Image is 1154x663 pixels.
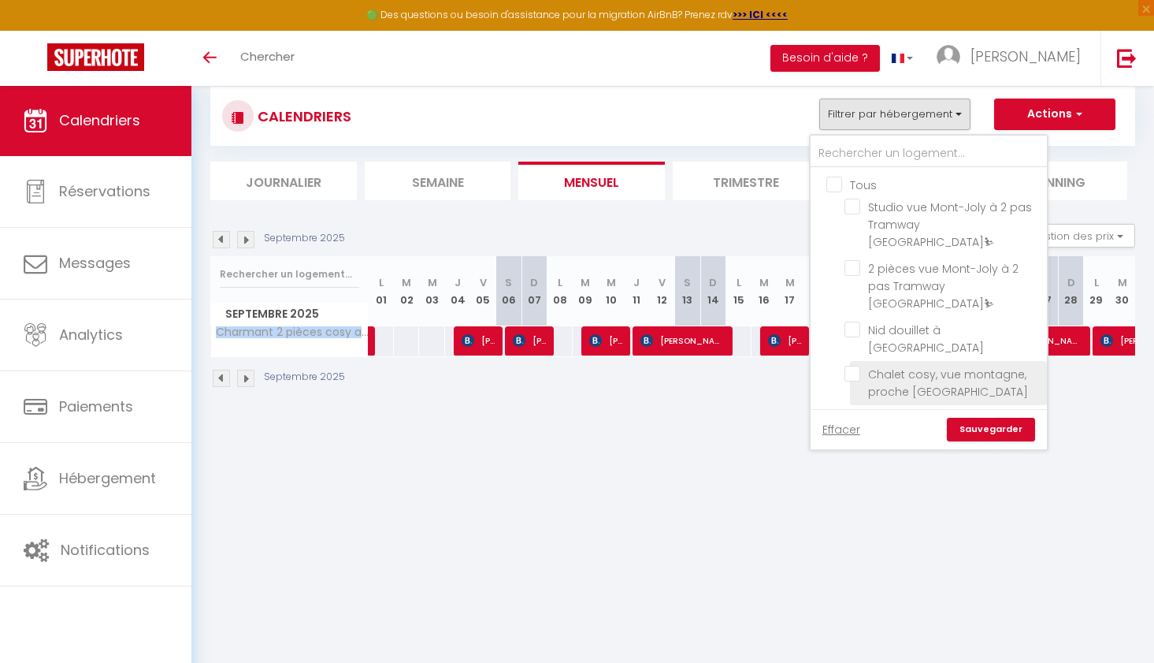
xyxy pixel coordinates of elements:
span: [PERSON_NAME] [768,326,802,356]
input: Rechercher un logement... [811,140,1047,168]
a: Chercher [228,31,306,86]
span: [PERSON_NAME] [462,326,495,356]
span: [PERSON_NAME] [513,326,547,356]
span: Chercher [240,48,295,65]
span: Studio vue Mont-Joly à 2 pas Tramway [GEOGRAPHIC_DATA]⛷ [868,199,1032,250]
span: [PERSON_NAME] [589,326,623,356]
p: Septembre 2025 [264,231,345,246]
li: Planning [981,162,1127,200]
th: 15 [726,256,751,326]
th: 14 [700,256,725,326]
abbr: L [379,275,384,290]
th: 07 [521,256,547,326]
span: [PERSON_NAME] [970,47,1081,66]
span: Chalet cosy, vue montagne, proche [GEOGRAPHIC_DATA] [868,367,1028,400]
th: 16 [751,256,777,326]
span: Analytics [59,325,123,345]
abbr: L [1094,275,1099,290]
abbr: V [659,275,666,290]
abbr: L [737,275,741,290]
li: Trimestre [673,162,819,200]
abbr: D [1067,275,1075,290]
th: 18 [803,256,828,326]
abbr: M [785,275,795,290]
button: Actions [994,99,1115,130]
abbr: L [558,275,562,290]
a: ... [PERSON_NAME] [925,31,1100,86]
abbr: J [455,275,461,290]
span: Hébergement [59,468,156,488]
span: Paiements [59,397,133,416]
th: 08 [547,256,573,326]
span: Nid douillet à [GEOGRAPHIC_DATA] [868,322,984,356]
a: Sauvegarder [947,418,1035,441]
th: 10 [598,256,623,326]
span: [PERSON_NAME] [640,326,725,356]
th: 28 [1058,256,1083,326]
img: Super Booking [47,43,144,71]
li: Journalier [210,162,357,200]
th: 02 [394,256,419,326]
abbr: M [1118,275,1127,290]
span: Réservations [59,181,150,201]
li: Mensuel [518,162,665,200]
abbr: S [505,275,512,290]
th: 17 [777,256,803,326]
img: logout [1117,48,1137,68]
abbr: V [480,275,487,290]
span: 2 pièces vue Mont-Joly à 2 pas Tramway [GEOGRAPHIC_DATA]⛷ [868,261,1019,311]
span: Charmant 2 pièces cosy au cœur de [GEOGRAPHIC_DATA]❣️ [213,326,371,338]
th: 05 [470,256,495,326]
abbr: M [581,275,590,290]
th: 03 [419,256,444,326]
abbr: D [709,275,717,290]
a: >>> ICI <<<< [733,8,788,21]
abbr: M [607,275,616,290]
img: ... [937,45,960,69]
th: 30 [1109,256,1135,326]
th: 13 [675,256,700,326]
th: 09 [573,256,598,326]
button: Gestion des prix [1018,224,1135,248]
th: 12 [649,256,674,326]
p: Septembre 2025 [264,370,345,385]
abbr: M [402,275,411,290]
th: 29 [1084,256,1109,326]
th: 11 [624,256,649,326]
span: Septembre 2025 [211,303,368,326]
a: Effacer [822,421,860,438]
span: Notifications [61,540,150,560]
span: Messages [59,253,131,273]
span: Calendriers [59,110,140,130]
th: 01 [369,256,394,326]
abbr: J [633,275,640,290]
button: Besoin d'aide ? [770,45,880,72]
input: Rechercher un logement... [220,260,359,289]
abbr: M [759,275,769,290]
th: 06 [496,256,521,326]
h3: CALENDRIERS [254,99,351,134]
abbr: S [684,275,691,290]
div: Filtrer par hébergement [809,134,1048,451]
abbr: D [530,275,538,290]
li: Semaine [365,162,511,200]
th: 04 [445,256,470,326]
button: Filtrer par hébergement [819,99,970,130]
abbr: M [428,275,437,290]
